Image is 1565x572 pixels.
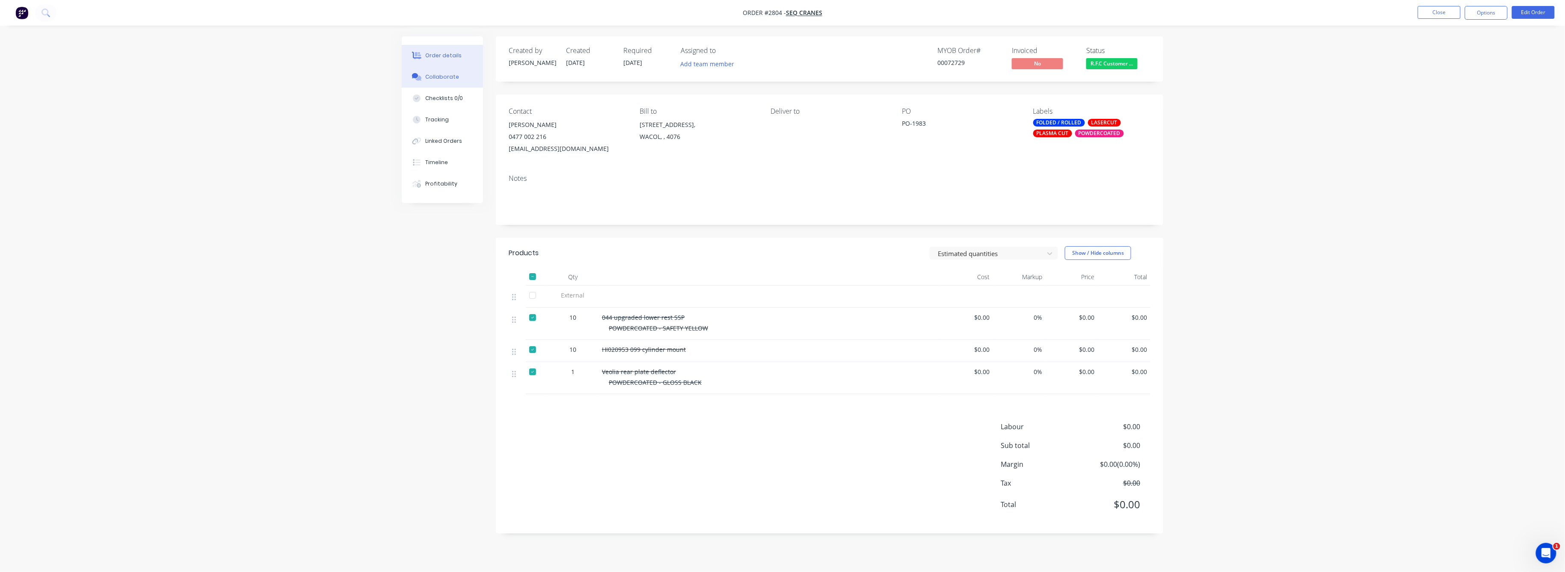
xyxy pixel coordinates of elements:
div: PLASMA CUT [1033,130,1072,137]
div: 0477 002 216 [509,131,626,143]
div: FOLDED / ROLLED [1033,119,1085,127]
span: 0% [997,313,1043,322]
div: Markup [993,268,1046,286]
span: 1 [1553,543,1560,550]
div: [STREET_ADDRESS], [640,119,757,131]
button: Add team member [676,58,739,70]
span: POWDERCOATED - GLOSS BLACK [609,378,702,386]
span: [DATE] [566,59,585,67]
div: Invoiced [1012,47,1076,55]
img: Factory [15,6,28,19]
div: Notes [509,174,1150,183]
span: $0.00 [1049,367,1095,376]
div: PO-1983 [902,119,1009,131]
div: LASERCUT [1088,119,1121,127]
span: 1 [571,367,575,376]
div: Total [1098,268,1151,286]
span: $0.00 [1102,345,1147,354]
button: R.F.C Customer ... [1086,58,1138,71]
div: Profitability [426,180,458,188]
span: No [1012,58,1063,69]
a: SEQ Cranes [786,9,822,17]
div: Tracking [426,116,449,124]
div: Contact [509,107,626,115]
div: [STREET_ADDRESS],WACOL, , 4076 [640,119,757,146]
iframe: Intercom live chat [1536,543,1556,563]
span: $0.00 [944,345,990,354]
div: Products [509,248,539,258]
button: Close [1418,6,1461,19]
div: Order details [426,52,462,59]
div: Timeline [426,159,448,166]
div: Labels [1033,107,1150,115]
span: 0% [997,367,1043,376]
span: $0.00 [1049,345,1095,354]
button: Collaborate [402,66,483,88]
div: Status [1086,47,1150,55]
button: Order details [402,45,483,66]
div: Required [623,47,670,55]
div: Linked Orders [426,137,462,145]
div: MYOB Order # [937,47,1002,55]
button: Show / Hide columns [1065,246,1131,260]
button: Options [1465,6,1508,20]
div: Bill to [640,107,757,115]
span: $0.00 [1049,313,1095,322]
div: PO [902,107,1019,115]
button: Checklists 0/0 [402,88,483,109]
div: 00072729 [937,58,1002,67]
span: 10 [569,313,576,322]
span: $0.00 [944,313,990,322]
span: $0.00 [1077,440,1140,451]
span: $0.00 ( 0.00 %) [1077,459,1140,469]
span: Veolia rear plate deflector [602,368,676,376]
span: Margin [1001,459,1077,469]
div: Cost [941,268,993,286]
div: Collaborate [426,73,459,81]
div: Created [566,47,613,55]
span: Order #2804 - [743,9,786,17]
button: Edit Order [1512,6,1555,19]
div: Assigned to [681,47,766,55]
span: Labour [1001,422,1077,432]
div: [PERSON_NAME]0477 002 216[EMAIL_ADDRESS][DOMAIN_NAME] [509,119,626,155]
span: 0% [997,345,1043,354]
span: R.F.C Customer ... [1086,58,1138,69]
button: Profitability [402,173,483,195]
span: 044 upgraded lower rest SSP [602,313,685,321]
button: Tracking [402,109,483,130]
span: 10 [569,345,576,354]
span: Tax [1001,478,1077,488]
span: $0.00 [1102,367,1147,376]
button: Add team member [681,58,739,70]
span: $0.00 [1077,422,1140,432]
div: WACOL, , 4076 [640,131,757,143]
span: $0.00 [1077,497,1140,512]
div: Price [1046,268,1098,286]
span: Total [1001,499,1077,510]
div: Deliver to [771,107,888,115]
div: Checklists 0/0 [426,94,463,102]
span: Sub total [1001,440,1077,451]
div: Created by [509,47,556,55]
span: External [551,291,595,300]
span: HI020953 099 cylinder mount [602,345,686,354]
div: [EMAIL_ADDRESS][DOMAIN_NAME] [509,143,626,155]
div: Qty [547,268,599,286]
span: $0.00 [944,367,990,376]
span: $0.00 [1077,478,1140,488]
span: [DATE] [623,59,642,67]
span: POWDERCOATED - SAFETY YELLOW [609,324,708,332]
button: Linked Orders [402,130,483,152]
button: Timeline [402,152,483,173]
div: [PERSON_NAME] [509,58,556,67]
div: [PERSON_NAME] [509,119,626,131]
div: POWDERCOATED [1075,130,1124,137]
span: $0.00 [1102,313,1147,322]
